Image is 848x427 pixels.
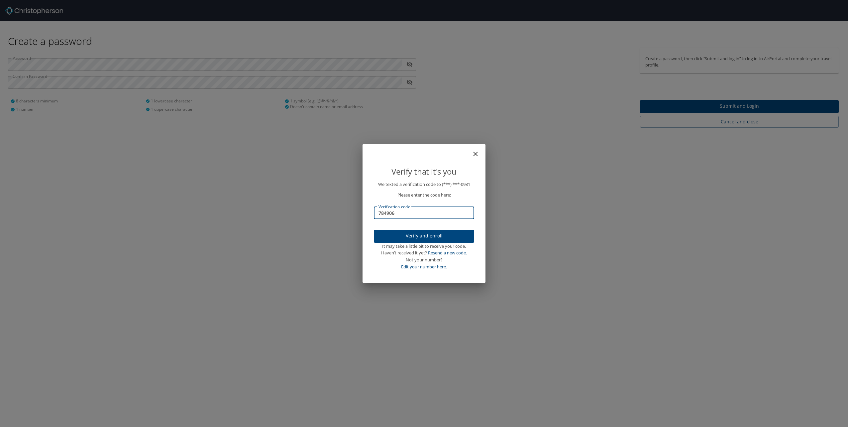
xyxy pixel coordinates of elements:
[374,230,474,243] button: Verify and enroll
[374,256,474,263] div: Not your number?
[374,165,474,178] p: Verify that it's you
[401,264,447,270] a: Edit your number here.
[374,181,474,188] p: We texted a verification code to (***) ***- 0931
[475,147,483,155] button: close
[428,250,467,256] a: Resend a new code.
[374,192,474,199] p: Please enter the code here:
[374,243,474,250] div: It may take a little bit to receive your code.
[374,249,474,256] div: Haven’t received it yet?
[379,232,469,240] span: Verify and enroll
